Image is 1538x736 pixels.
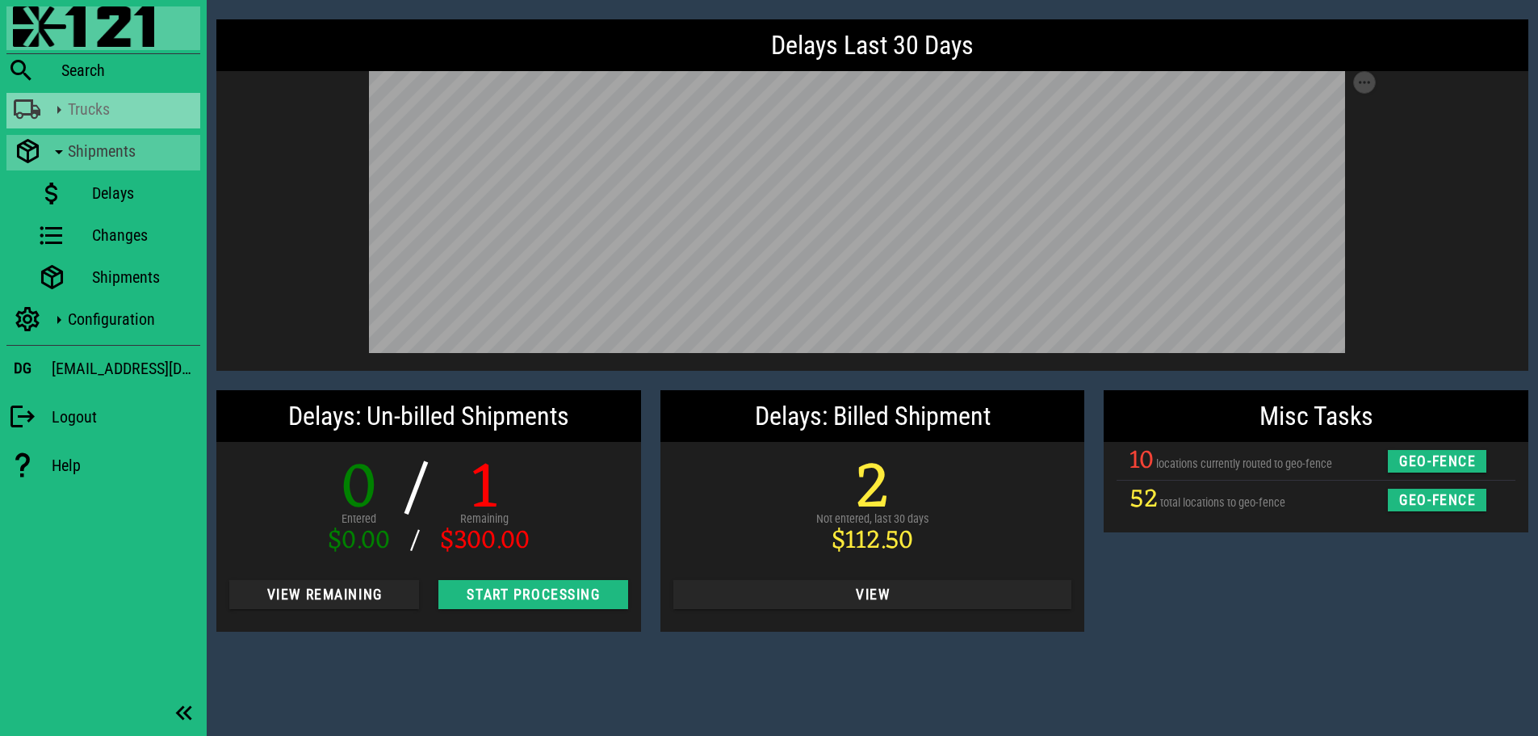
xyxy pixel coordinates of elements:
div: Not entered, last 30 days [816,511,929,528]
a: Delays [31,177,200,212]
div: $112.50 [816,528,929,554]
div: Search [61,61,200,80]
div: $300.00 [440,528,530,554]
div: Help [52,456,200,475]
h3: DG [14,360,31,377]
div: $0.00 [328,528,390,554]
div: / [402,528,428,554]
button: View Remaining [229,580,419,609]
div: Shipments [68,141,194,161]
button: Start Processing [438,580,628,609]
div: [EMAIL_ADDRESS][DOMAIN_NAME] [52,355,200,381]
div: Delays Last 30 Days [216,19,1528,71]
div: Changes [92,225,194,245]
img: 87f0f0e.png [13,6,154,47]
div: 0 [328,458,390,523]
div: Vega visualization [369,71,1376,358]
a: Blackfly [6,6,200,50]
a: Help [6,443,200,488]
span: Start Processing [451,587,615,603]
span: geo-fence [1398,453,1477,469]
div: 2 [816,458,929,523]
div: Delays [92,183,194,203]
div: 1 [440,458,530,523]
div: Misc Tasks [1104,390,1528,442]
div: Entered [328,511,390,528]
span: geo-fence [1398,492,1477,508]
div: Trucks [68,99,194,119]
button: geo-fence [1388,450,1486,473]
div: Configuration [68,309,194,329]
div: Remaining [440,511,530,528]
button: geo-fence [1388,489,1486,511]
a: Shipments [31,261,200,297]
span: View [686,587,1059,603]
a: Changes [31,219,200,254]
button: View [673,580,1072,609]
span: 52 [1129,477,1158,523]
div: Logout [52,407,200,427]
span: 10 [1129,438,1154,484]
div: Delays: Billed Shipment [660,390,1085,442]
span: locations currently routed to geo-fence [1156,457,1332,471]
span: View Remaining [242,587,406,603]
span: total locations to geo-fence [1160,496,1285,510]
div: Shipments [92,267,194,287]
div: Delays: Un-billed Shipments [216,390,641,442]
a: geo-fence [1388,453,1486,466]
div: / [402,458,428,523]
a: geo-fence [1388,493,1486,506]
